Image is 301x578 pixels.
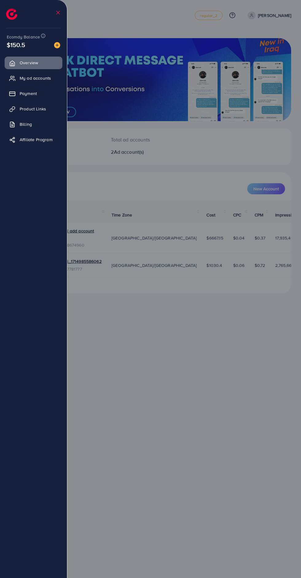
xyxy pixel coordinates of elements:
[20,60,38,66] span: Overview
[5,87,62,100] a: Payment
[54,42,60,48] img: image
[5,118,62,130] a: Billing
[7,34,40,40] span: Ecomdy Balance
[20,137,53,143] span: Affiliate Program
[5,133,62,146] a: Affiliate Program
[7,40,25,49] span: $150.5
[20,106,46,112] span: Product Links
[6,9,17,20] img: logo
[5,103,62,115] a: Product Links
[20,90,37,97] span: Payment
[5,72,62,84] a: My ad accounts
[20,75,51,81] span: My ad accounts
[20,121,32,127] span: Billing
[275,550,296,573] iframe: Chat
[5,57,62,69] a: Overview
